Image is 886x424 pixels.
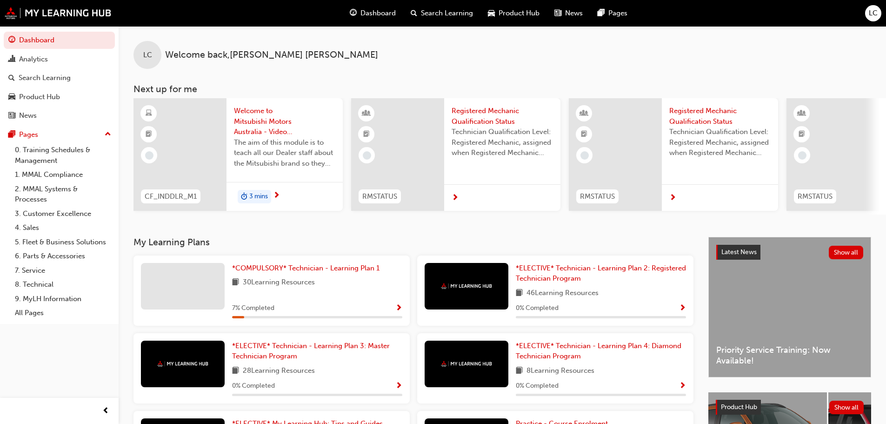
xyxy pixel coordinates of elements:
span: *ELECTIVE* Technician - Learning Plan 4: Diamond Technician Program [516,342,681,361]
a: 7. Service [11,263,115,278]
a: 3. Customer Excellence [11,207,115,221]
a: 4. Sales [11,221,115,235]
a: Latest NewsShow allPriority Service Training: Now Available! [708,237,871,377]
span: learningResourceType_ELEARNING-icon [146,108,152,120]
a: CF_INDDLR_M1Welcome to Mitsubishi Motors Australia - Video (Dealer Induction)The aim of this modu... [133,98,343,211]
span: duration-icon [241,191,247,203]
span: 0 % Completed [516,381,559,391]
span: prev-icon [102,405,109,417]
span: Show Progress [679,382,686,390]
a: 6. Parts & Accessories [11,249,115,263]
a: car-iconProduct Hub [480,4,547,23]
span: booktick-icon [799,128,805,141]
a: *ELECTIVE* Technician - Learning Plan 4: Diamond Technician Program [516,341,686,362]
div: Product Hub [19,92,60,102]
a: 0. Training Schedules & Management [11,143,115,168]
span: learningResourceType_INSTRUCTOR_LED-icon [581,108,587,120]
span: 30 Learning Resources [243,277,315,289]
span: RMSTATUS [580,191,615,202]
span: Priority Service Training: Now Available! [716,345,863,366]
img: mmal [157,361,208,367]
span: 0 % Completed [232,381,275,391]
img: mmal [441,361,492,367]
a: 2. MMAL Systems & Processes [11,182,115,207]
span: up-icon [105,128,111,141]
span: Show Progress [395,304,402,313]
span: Registered Mechanic Qualification Status [452,106,553,127]
span: learningRecordVerb_NONE-icon [145,151,153,160]
a: *COMPULSORY* Technician - Learning Plan 1 [232,263,383,274]
span: book-icon [516,365,523,377]
img: mmal [441,283,492,289]
span: guage-icon [350,7,357,19]
span: LC [869,8,878,19]
span: Technician Qualification Level: Registered Mechanic, assigned when Registered Mechanic modules ha... [452,127,553,158]
a: Dashboard [4,32,115,49]
span: guage-icon [8,36,15,45]
span: chart-icon [8,55,15,64]
button: Pages [4,126,115,143]
div: Search Learning [19,73,71,83]
div: Pages [19,129,38,140]
span: learningResourceType_INSTRUCTOR_LED-icon [799,108,805,120]
span: *ELECTIVE* Technician - Learning Plan 2: Registered Technician Program [516,264,686,283]
a: Product HubShow all [716,400,864,415]
span: car-icon [8,93,15,101]
span: 46 Learning Resources [526,288,599,299]
img: mmal [5,7,112,19]
span: learningRecordVerb_NONE-icon [580,151,589,160]
span: news-icon [8,112,15,120]
h3: My Learning Plans [133,237,693,248]
span: 3 mins [249,191,268,202]
span: book-icon [232,365,239,377]
span: learningRecordVerb_NONE-icon [363,151,371,160]
span: LC [143,50,152,61]
span: next-icon [273,192,280,200]
span: 28 Learning Resources [243,365,315,377]
a: 9. MyLH Information [11,292,115,306]
button: LC [865,5,881,21]
span: pages-icon [598,7,605,19]
span: next-icon [452,194,459,202]
a: All Pages [11,306,115,320]
span: Welcome back , [PERSON_NAME] [PERSON_NAME] [165,50,378,61]
button: Show all [829,246,864,259]
span: 0 % Completed [516,303,559,314]
a: news-iconNews [547,4,590,23]
a: News [4,107,115,124]
span: Pages [608,8,627,19]
span: booktick-icon [581,128,587,141]
span: Product Hub [721,403,757,411]
span: book-icon [516,288,523,299]
span: book-icon [232,277,239,289]
div: Analytics [19,54,48,65]
a: Search Learning [4,69,115,87]
button: Show Progress [395,380,402,392]
span: Latest News [721,248,757,256]
span: The aim of this module is to teach all our Dealer staff about the Mitsubishi brand so they demons... [234,137,335,169]
span: Technician Qualification Level: Registered Mechanic, assigned when Registered Mechanic modules ha... [669,127,771,158]
button: Show Progress [395,303,402,314]
a: Product Hub [4,88,115,106]
a: 8. Technical [11,277,115,292]
a: search-iconSearch Learning [403,4,480,23]
a: guage-iconDashboard [342,4,403,23]
span: CF_INDDLR_M1 [145,191,197,202]
a: pages-iconPages [590,4,635,23]
span: Dashboard [360,8,396,19]
span: Welcome to Mitsubishi Motors Australia - Video (Dealer Induction) [234,106,335,137]
a: Latest NewsShow all [716,245,863,260]
span: News [565,8,583,19]
span: booktick-icon [363,128,370,141]
span: Show Progress [679,304,686,313]
a: *ELECTIVE* Technician - Learning Plan 2: Registered Technician Program [516,263,686,284]
span: search-icon [8,74,15,82]
span: *ELECTIVE* Technician - Learning Plan 3: Master Technician Program [232,342,390,361]
button: DashboardAnalyticsSearch LearningProduct HubNews [4,30,115,126]
a: *ELECTIVE* Technician - Learning Plan 3: Master Technician Program [232,341,402,362]
span: booktick-icon [146,128,152,141]
span: Show Progress [395,382,402,390]
span: Search Learning [421,8,473,19]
